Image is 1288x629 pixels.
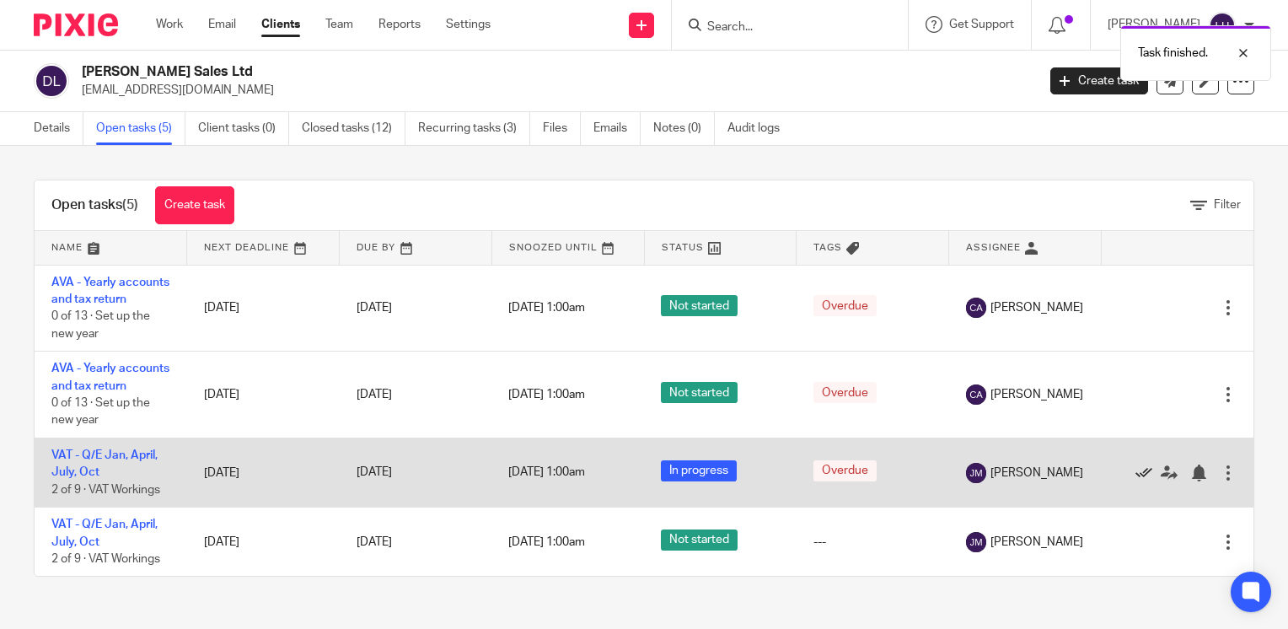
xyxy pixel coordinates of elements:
a: Client tasks (0) [198,112,289,145]
span: Snoozed Until [509,243,598,252]
img: svg%3E [966,463,986,483]
span: (5) [122,198,138,212]
a: Emails [593,112,641,145]
a: Open tasks (5) [96,112,185,145]
img: svg%3E [966,384,986,405]
span: 2 of 9 · VAT Workings [51,553,160,565]
a: Files [543,112,581,145]
a: Create task [1050,67,1148,94]
span: In progress [661,460,737,481]
h1: Open tasks [51,196,138,214]
td: [DATE] [187,508,340,577]
span: 0 of 13 · Set up the new year [51,397,150,427]
p: [EMAIL_ADDRESS][DOMAIN_NAME] [82,82,1025,99]
a: AVA - Yearly accounts and tax return [51,363,169,391]
span: [DATE] [357,467,392,479]
td: [DATE] [187,352,340,438]
a: Mark as done [1135,464,1161,481]
span: Overdue [813,295,877,316]
span: Tags [813,243,842,252]
span: [PERSON_NAME] [990,534,1083,551]
a: AVA - Yearly accounts and tax return [51,277,169,305]
a: Audit logs [727,112,792,145]
span: [PERSON_NAME] [990,386,1083,403]
h2: [PERSON_NAME] Sales Ltd [82,63,836,81]
td: [DATE] [187,265,340,352]
a: Notes (0) [653,112,715,145]
a: Recurring tasks (3) [418,112,530,145]
span: Overdue [813,382,877,403]
span: Status [662,243,704,252]
a: Reports [378,16,421,33]
span: Not started [661,530,738,551]
span: [DATE] [357,536,392,548]
span: [DATE] 1:00am [508,302,585,314]
span: Not started [661,382,738,403]
a: Create task [155,186,234,224]
img: svg%3E [966,298,986,318]
p: Task finished. [1138,45,1208,62]
span: Not started [661,295,738,316]
a: Team [325,16,353,33]
img: svg%3E [1209,12,1236,39]
a: Work [156,16,183,33]
span: [PERSON_NAME] [990,465,1083,481]
a: VAT - Q/E Jan, April, July, Oct [51,519,158,547]
a: Closed tasks (12) [302,112,405,145]
span: [DATE] 1:00am [508,536,585,548]
img: svg%3E [34,63,69,99]
a: Email [208,16,236,33]
span: Filter [1214,199,1241,211]
img: Pixie [34,13,118,36]
span: 2 of 9 · VAT Workings [51,484,160,496]
span: 0 of 13 · Set up the new year [51,310,150,340]
span: [PERSON_NAME] [990,299,1083,316]
a: Details [34,112,83,145]
a: Settings [446,16,491,33]
a: VAT - Q/E Jan, April, July, Oct [51,449,158,478]
span: [DATE] 1:00am [508,389,585,401]
a: Clients [261,16,300,33]
span: [DATE] [357,389,392,401]
td: [DATE] [187,438,340,508]
span: [DATE] 1:00am [508,467,585,479]
div: --- [813,534,932,551]
img: svg%3E [966,532,986,552]
span: [DATE] [357,302,392,314]
span: Overdue [813,460,877,481]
